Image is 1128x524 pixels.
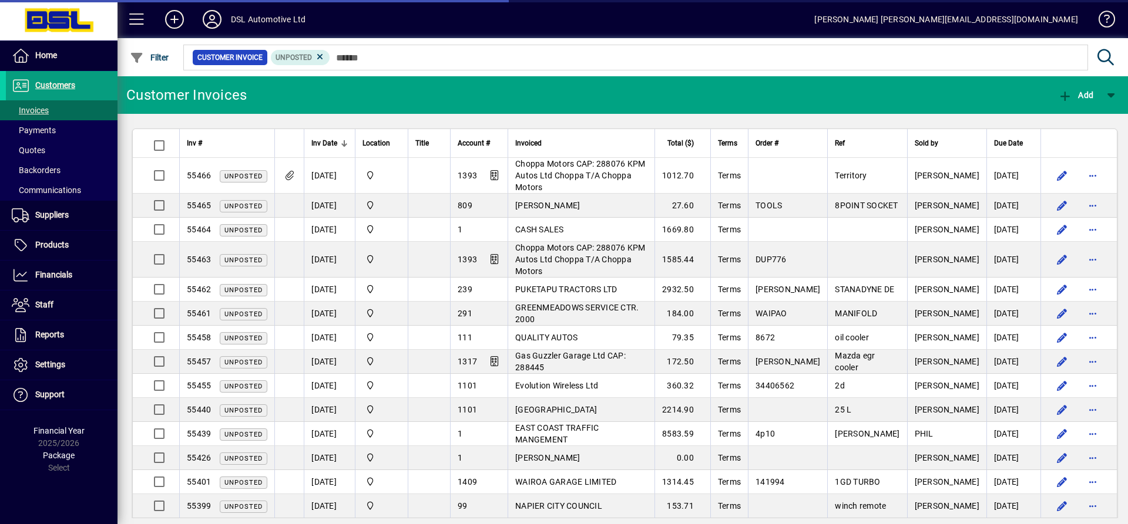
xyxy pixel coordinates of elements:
td: [DATE] [986,278,1040,302]
span: Unposted [224,226,263,234]
span: TOOLS [756,201,782,210]
span: Central [362,475,401,488]
button: Edit [1053,376,1072,395]
span: Quotes [12,146,45,155]
span: Communications [12,185,81,195]
span: [PERSON_NAME] [915,225,979,234]
span: Invoices [12,106,49,115]
td: [DATE] [304,278,355,302]
span: Ref [835,137,845,150]
button: Edit [1053,328,1072,347]
span: 55458 [187,333,211,342]
span: [PERSON_NAME] [756,285,820,294]
span: Central [362,223,401,236]
span: Reports [35,330,64,339]
span: Central [362,403,401,416]
a: Knowledge Base [1090,2,1113,40]
div: Total ($) [662,137,704,150]
span: Backorders [12,165,61,175]
button: Profile [193,9,231,30]
span: Unposted [224,431,263,438]
span: 1101 [458,381,477,390]
button: More options [1083,352,1102,371]
button: More options [1083,196,1102,215]
span: 1409 [458,477,477,486]
span: Central [362,199,401,212]
td: [DATE] [304,494,355,518]
td: [DATE] [986,326,1040,350]
span: Terms [718,429,741,438]
span: 111 [458,333,472,342]
span: oil cooler [835,333,869,342]
span: 239 [458,285,472,294]
span: winch remote [835,501,886,511]
span: Location [362,137,390,150]
span: Inv # [187,137,202,150]
span: 8POINT SOCKET [835,201,898,210]
span: Terms [718,477,741,486]
td: [DATE] [304,350,355,374]
span: 55461 [187,309,211,318]
button: Edit [1053,166,1072,185]
span: Unposted [224,455,263,462]
button: More options [1083,280,1102,299]
span: QUALITY AUTOS [515,333,578,342]
button: More options [1083,220,1102,239]
span: Order # [756,137,778,150]
mat-chip: Customer Invoice Status: Unposted [271,50,330,65]
span: [PERSON_NAME] [915,333,979,342]
td: [DATE] [986,218,1040,242]
td: [DATE] [986,374,1040,398]
span: STANADYNE DE [835,285,894,294]
td: 2214.90 [654,398,710,422]
button: Edit [1053,400,1072,419]
span: Unposted [224,503,263,511]
span: [PERSON_NAME] [915,477,979,486]
td: 184.00 [654,302,710,326]
td: [DATE] [986,470,1040,494]
span: Unposted [224,479,263,486]
span: GREENMEADOWS SERVICE CTR. 2000 [515,303,639,324]
button: Edit [1053,496,1072,515]
td: [DATE] [986,242,1040,278]
span: 55440 [187,405,211,414]
span: 1GD TURBO [835,477,880,486]
a: Staff [6,290,117,320]
td: [DATE] [986,158,1040,194]
span: 55457 [187,357,211,366]
span: Terms [718,501,741,511]
td: 79.35 [654,326,710,350]
span: 55426 [187,453,211,462]
span: Unposted [224,286,263,294]
button: More options [1083,328,1102,347]
span: EAST COAST TRAFFIC MANGEMENT [515,423,599,444]
button: Edit [1053,220,1072,239]
span: [PERSON_NAME] [915,201,979,210]
button: Edit [1053,448,1072,467]
td: [DATE] [304,194,355,218]
span: Home [35,50,57,60]
a: Backorders [6,160,117,180]
td: 27.60 [654,194,710,218]
span: Terms [718,309,741,318]
span: Unposted [224,383,263,390]
td: 0.00 [654,446,710,470]
span: [PERSON_NAME] [515,201,580,210]
span: Terms [718,225,741,234]
span: Staff [35,300,53,309]
td: [DATE] [986,350,1040,374]
button: More options [1083,376,1102,395]
span: Gas Guzzler Garage Ltd CAP: 288445 [515,351,626,372]
a: Payments [6,120,117,140]
span: 55463 [187,255,211,264]
td: [DATE] [304,302,355,326]
span: NAPIER CITY COUNCIL [515,501,602,511]
span: WAIPAO [756,309,787,318]
span: [PERSON_NAME] [756,357,820,366]
span: CASH SALES [515,225,564,234]
span: Terms [718,137,737,150]
a: Products [6,231,117,260]
span: Evolution Wireless Ltd [515,381,599,390]
span: Settings [35,360,65,369]
span: Central [362,499,401,512]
